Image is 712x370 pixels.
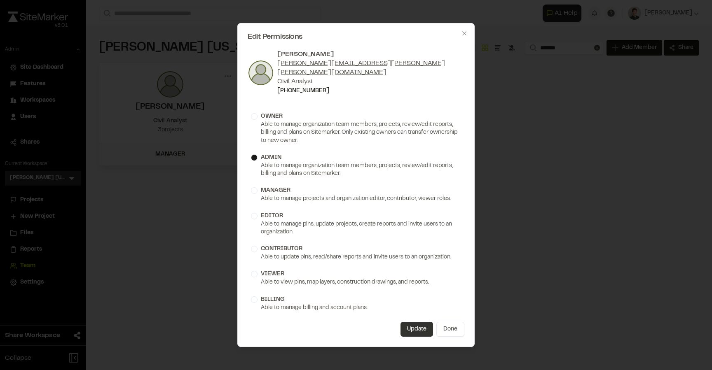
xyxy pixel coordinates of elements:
div: contributor [261,244,302,254]
div: editor [261,212,283,221]
div: Able to manage projects and organization editor, contributor, viewer roles. [251,195,461,203]
div: owner [261,112,283,121]
div: admin [261,153,281,162]
button: Update [400,322,433,337]
div: Able to view pins, map layers, construction drawings, and reports. [251,279,461,286]
button: Done [436,322,464,337]
div: manager [261,186,290,195]
img: photo [248,60,274,86]
div: Able to manage billing and account plans. [251,304,461,312]
h2: Edit Permissions [248,33,464,41]
div: viewer [261,270,284,279]
div: Able to manage organization team members, projects, review/edit reports, billing and plans on Sit... [251,162,461,178]
div: Able to manage organization team members, projects, review/edit reports, billing and plans on Sit... [251,121,461,145]
div: Civil Analyst [277,77,464,86]
a: [PHONE_NUMBER] [277,88,329,93]
div: [PERSON_NAME] [277,50,464,59]
div: billing [261,295,285,304]
div: Able to manage pins, update projects, create reports and invite users to an organization. [251,221,461,237]
div: Able to update pins, read/share reports and invite users to an organization. [251,254,461,261]
a: [PERSON_NAME][EMAIL_ADDRESS][PERSON_NAME][PERSON_NAME][DOMAIN_NAME] [277,61,445,75]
